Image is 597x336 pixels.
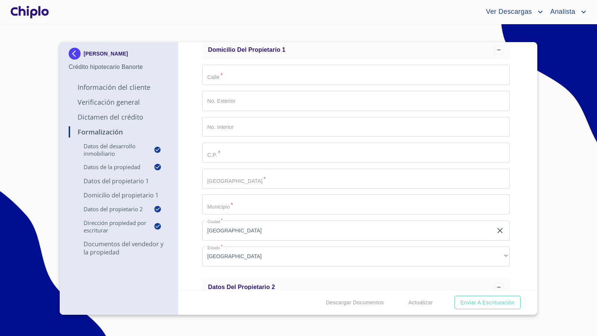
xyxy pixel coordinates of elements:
button: account of current user [545,6,588,18]
div: Domicilio del Propietario 1 [202,41,510,59]
p: Dictamen del Crédito [69,112,169,121]
p: [PERSON_NAME] [84,51,128,57]
p: Datos del propietario 1 [69,177,169,185]
span: Descargar Documentos [326,298,384,307]
p: Datos del Desarrollo Inmobiliario [69,142,154,157]
p: Datos del propietario 2 [69,205,154,213]
div: Datos del propietario 2 [202,278,510,296]
span: Enviar a Escrituración [460,298,515,307]
button: clear input [496,226,504,235]
p: Dirección Propiedad por Escriturar [69,219,154,234]
p: Formalización [69,127,169,136]
p: Datos de la propiedad [69,163,154,171]
span: Datos del propietario 2 [208,284,275,290]
div: [PERSON_NAME] [69,48,169,63]
button: Actualizar [406,296,436,310]
button: account of current user [480,6,544,18]
span: Actualizar [409,298,433,307]
p: Información del Cliente [69,83,169,92]
button: Enviar a Escrituración [454,296,521,310]
span: Analista [545,6,579,18]
p: Crédito hipotecario Banorte [69,63,169,72]
p: Verificación General [69,98,169,107]
p: Documentos del vendedor y la propiedad [69,240,169,256]
img: Docupass spot blue [69,48,84,60]
p: Domicilio del Propietario 1 [69,191,169,199]
span: Domicilio del Propietario 1 [208,47,286,53]
div: [GEOGRAPHIC_DATA] [202,247,510,267]
button: Descargar Documentos [323,296,387,310]
span: Ver Descargas [480,6,535,18]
